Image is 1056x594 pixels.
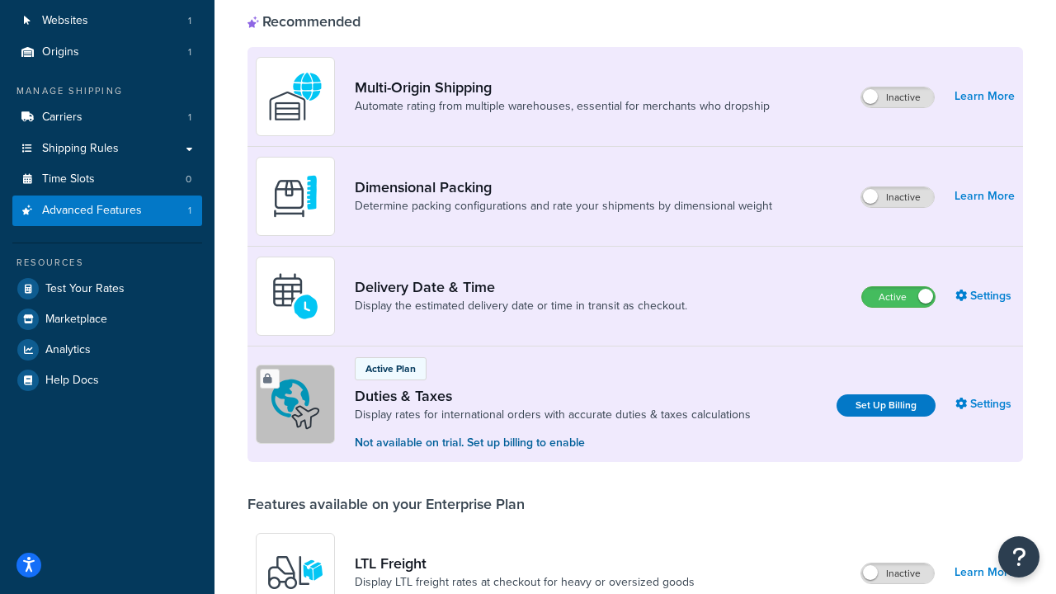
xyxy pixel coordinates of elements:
span: Time Slots [42,172,95,186]
a: Learn More [955,185,1015,208]
a: Help Docs [12,365,202,395]
a: Duties & Taxes [355,387,751,405]
a: Settings [955,393,1015,416]
a: Origins1 [12,37,202,68]
a: Set Up Billing [837,394,936,417]
a: Display rates for international orders with accurate duties & taxes calculations [355,407,751,423]
a: Test Your Rates [12,274,202,304]
span: Shipping Rules [42,142,119,156]
span: Carriers [42,111,82,125]
span: 0 [186,172,191,186]
a: Automate rating from multiple warehouses, essential for merchants who dropship [355,98,770,115]
span: Origins [42,45,79,59]
a: Websites1 [12,6,202,36]
div: Manage Shipping [12,84,202,98]
a: Display LTL freight rates at checkout for heavy or oversized goods [355,574,695,591]
a: Time Slots0 [12,164,202,195]
label: Inactive [861,87,934,107]
a: Multi-Origin Shipping [355,78,770,97]
a: Shipping Rules [12,134,202,164]
img: WatD5o0RtDAAAAAElFTkSuQmCC [266,68,324,125]
span: 1 [188,14,191,28]
label: Inactive [861,187,934,207]
a: Carriers1 [12,102,202,133]
span: Marketplace [45,313,107,327]
a: Advanced Features1 [12,196,202,226]
div: Features available on your Enterprise Plan [247,495,525,513]
li: Websites [12,6,202,36]
span: Test Your Rates [45,282,125,296]
span: 1 [188,45,191,59]
li: Advanced Features [12,196,202,226]
a: Delivery Date & Time [355,278,687,296]
span: Advanced Features [42,204,142,218]
div: Resources [12,256,202,270]
button: Open Resource Center [998,536,1039,577]
img: gfkeb5ejjkALwAAAABJRU5ErkJggg== [266,267,324,325]
label: Active [862,287,935,307]
a: LTL Freight [355,554,695,573]
label: Inactive [861,563,934,583]
p: Active Plan [365,361,416,376]
img: DTVBYsAAAAAASUVORK5CYII= [266,167,324,225]
span: 1 [188,111,191,125]
a: Learn More [955,85,1015,108]
a: Settings [955,285,1015,308]
a: Learn More [955,561,1015,584]
a: Dimensional Packing [355,178,772,196]
p: Not available on trial. Set up billing to enable [355,434,751,452]
a: Display the estimated delivery date or time in transit as checkout. [355,298,687,314]
li: Time Slots [12,164,202,195]
a: Analytics [12,335,202,365]
span: Help Docs [45,374,99,388]
span: Analytics [45,343,91,357]
a: Determine packing configurations and rate your shipments by dimensional weight [355,198,772,214]
a: Marketplace [12,304,202,334]
li: Origins [12,37,202,68]
li: Carriers [12,102,202,133]
span: 1 [188,204,191,218]
div: Recommended [247,12,361,31]
span: Websites [42,14,88,28]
